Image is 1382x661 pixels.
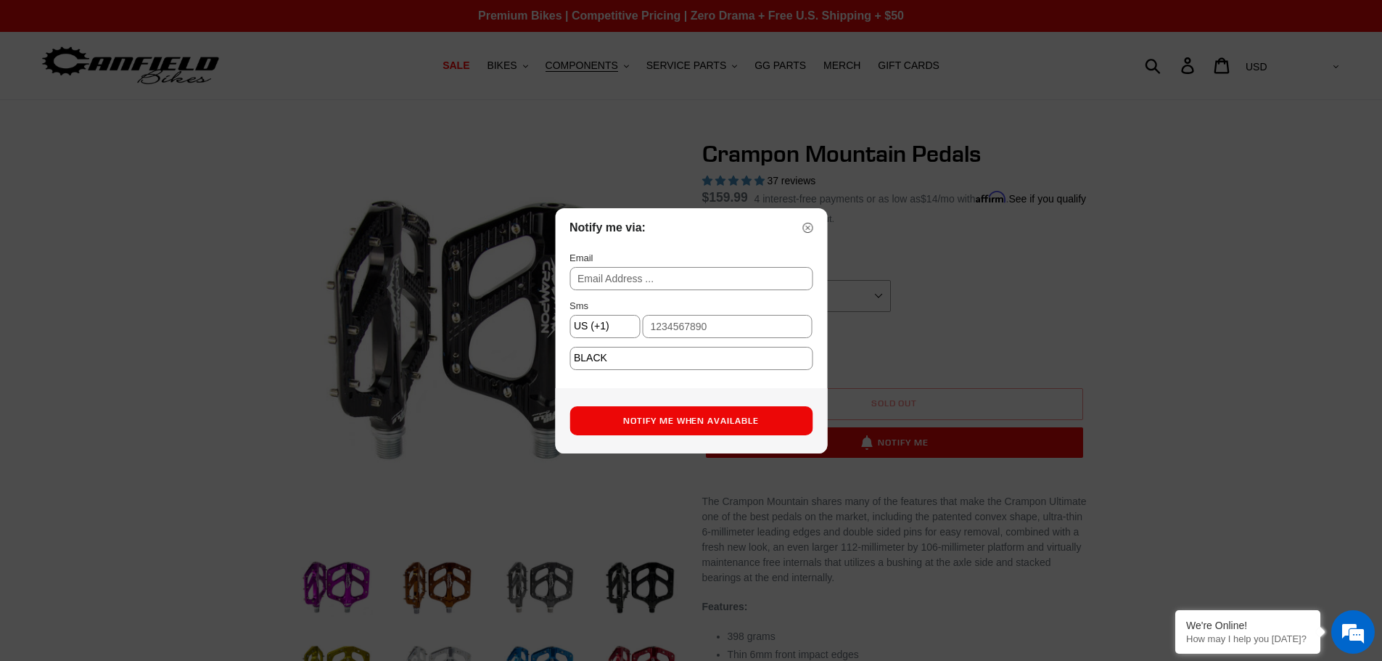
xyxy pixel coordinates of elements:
[569,251,593,266] div: Email
[569,267,813,290] input: Email Address ...
[7,396,276,447] textarea: Type your message and hit 'Enter'
[16,80,38,102] div: Navigation go back
[1186,633,1309,644] p: How may I help you today?
[569,406,813,435] button: Notify Me When Available
[238,7,273,42] div: Minimize live chat window
[84,183,200,329] span: We're online!
[97,81,266,100] div: Chat with us now
[569,299,588,313] div: Sms
[642,315,813,338] input: 1234567890
[569,219,813,237] div: Notify me via:
[46,73,83,109] img: d_696896380_company_1647369064580_696896380
[802,223,813,233] img: close-circle icon
[1186,620,1309,631] div: We're Online!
